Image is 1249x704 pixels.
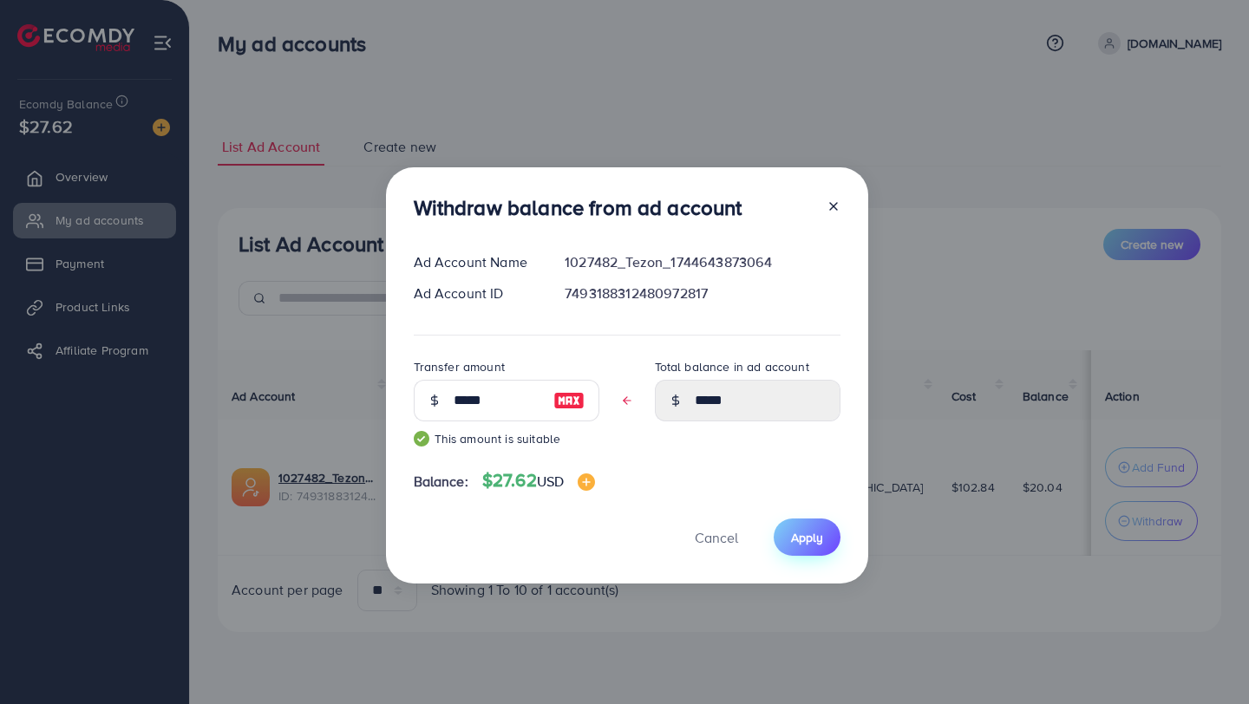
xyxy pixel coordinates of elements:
[414,358,505,375] label: Transfer amount
[655,358,809,375] label: Total balance in ad account
[791,529,823,546] span: Apply
[774,518,840,556] button: Apply
[400,252,552,272] div: Ad Account Name
[551,252,853,272] div: 1027482_Tezon_1744643873064
[673,518,760,556] button: Cancel
[1175,626,1236,691] iframe: Chat
[553,390,585,411] img: image
[695,528,738,547] span: Cancel
[400,284,552,303] div: Ad Account ID
[414,431,429,447] img: guide
[537,472,564,491] span: USD
[414,430,599,447] small: This amount is suitable
[414,195,742,220] h3: Withdraw balance from ad account
[578,473,595,491] img: image
[482,470,595,492] h4: $27.62
[414,472,468,492] span: Balance:
[551,284,853,303] div: 7493188312480972817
